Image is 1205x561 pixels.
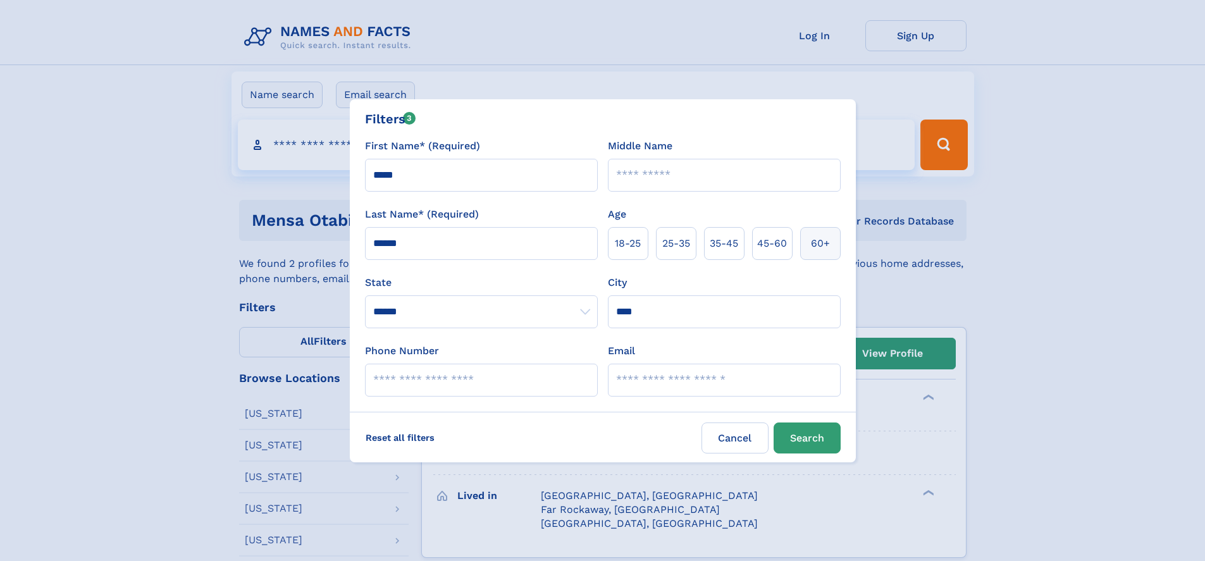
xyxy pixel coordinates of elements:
label: Age [608,207,626,222]
label: City [608,275,627,290]
label: Email [608,343,635,359]
span: 25‑35 [662,236,690,251]
span: 60+ [811,236,830,251]
span: 35‑45 [710,236,738,251]
span: 18‑25 [615,236,641,251]
label: First Name* (Required) [365,139,480,154]
button: Search [774,422,841,453]
label: Phone Number [365,343,439,359]
label: Cancel [701,422,769,453]
label: Last Name* (Required) [365,207,479,222]
label: Reset all filters [357,422,443,453]
label: Middle Name [608,139,672,154]
div: Filters [365,109,416,128]
label: State [365,275,598,290]
span: 45‑60 [757,236,787,251]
